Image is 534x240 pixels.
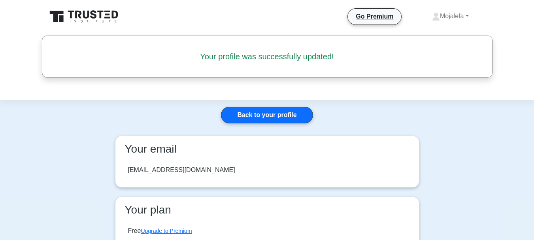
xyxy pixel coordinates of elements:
a: Back to your profile [221,107,313,123]
div: Free [128,226,192,236]
h3: Your email [122,142,413,156]
a: Go Premium [351,11,398,21]
h3: Your plan [122,203,413,217]
a: Mojalefa [413,8,488,24]
h5: Your profile was successfully updated! [60,52,475,61]
div: [EMAIL_ADDRESS][DOMAIN_NAME] [128,165,235,175]
a: Upgrade to Premium [141,228,192,234]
